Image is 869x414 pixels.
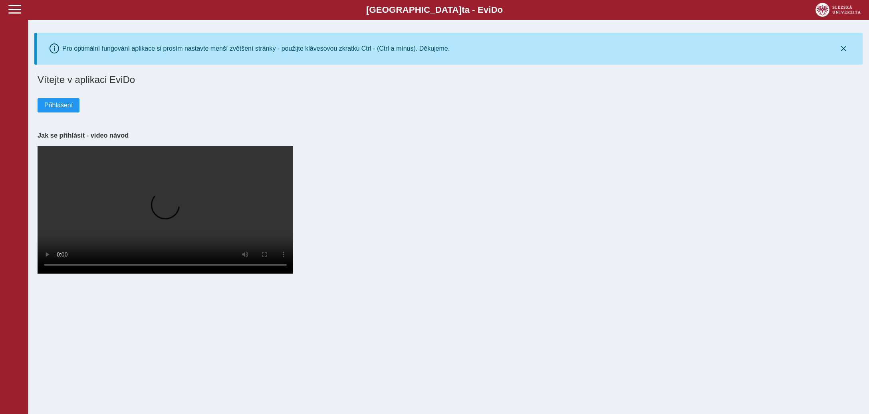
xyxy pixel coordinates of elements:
[38,132,859,139] h3: Jak se přihlásit - video návod
[498,5,503,15] span: o
[62,45,450,52] div: Pro optimální fungování aplikace si prosím nastavte menší zvětšení stránky - použijte klávesovou ...
[44,102,73,109] span: Přihlášení
[24,5,845,15] b: [GEOGRAPHIC_DATA] a - Evi
[491,5,497,15] span: D
[815,3,861,17] img: logo_web_su.png
[462,5,464,15] span: t
[38,74,859,85] h1: Vítejte v aplikaci EviDo
[38,146,293,274] video: Your browser does not support the video tag.
[38,98,79,112] button: Přihlášení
